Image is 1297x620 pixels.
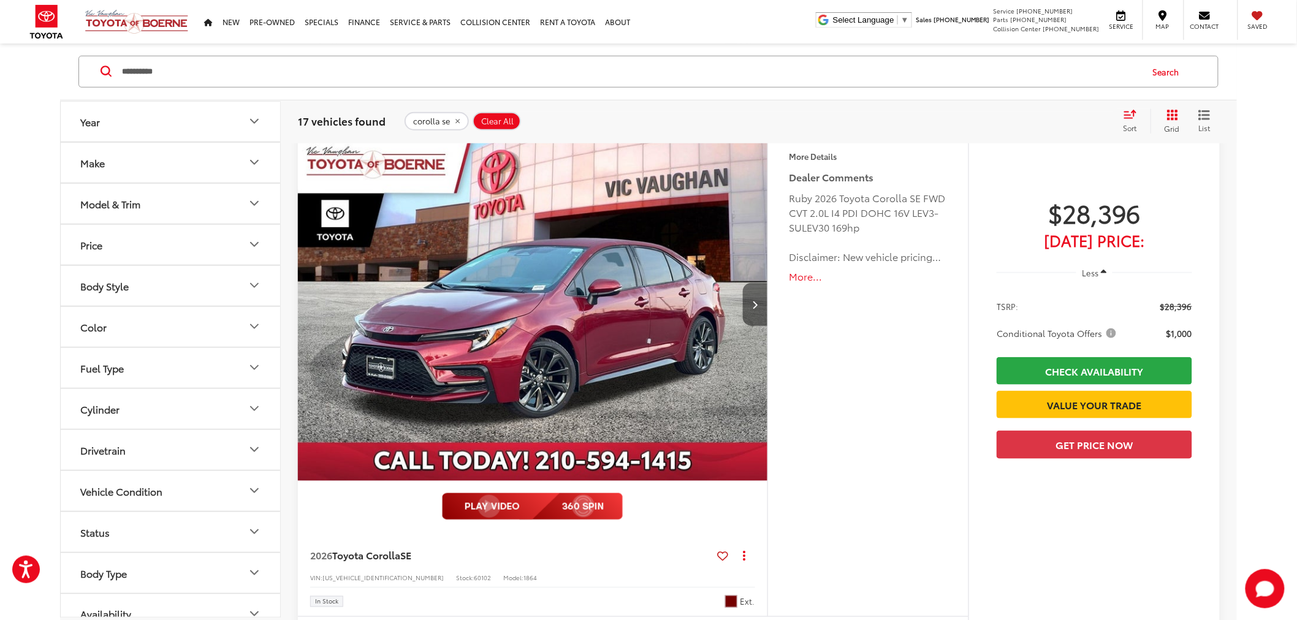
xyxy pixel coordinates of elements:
div: Body Style [80,279,129,291]
button: Body TypeBody Type [61,553,281,592]
div: Make [247,155,262,170]
button: List View [1189,109,1220,134]
span: Conditional Toyota Offers [997,327,1119,339]
div: Drivetrain [80,444,126,455]
span: Less [1082,267,1099,278]
div: Color [247,319,262,334]
div: Cylinder [247,401,262,416]
a: 2026 Toyota Corolla SE2026 Toyota Corolla SE2026 Toyota Corolla SE2026 Toyota Corolla SE [297,129,769,481]
span: Parts [994,15,1009,24]
div: Year [247,114,262,129]
span: $1,000 [1166,327,1192,339]
button: Model & TrimModel & Trim [61,183,281,223]
span: Service [994,6,1015,15]
span: [PHONE_NUMBER] [1017,6,1073,15]
span: dropdown dots [743,550,745,560]
span: Ext. [740,596,755,608]
button: Less [1076,262,1113,284]
button: ColorColor [61,306,281,346]
div: Vehicle Condition [247,483,262,498]
a: Value Your Trade [997,391,1192,418]
div: Year [80,115,100,127]
button: DrivetrainDrivetrain [61,429,281,469]
button: remove corolla%20se [405,112,469,130]
div: Status [80,526,110,537]
span: Map [1149,22,1176,31]
a: 2026Toyota CorollaSE [310,548,713,562]
span: Saved [1244,22,1271,31]
span: In Stock [315,599,338,605]
span: Select Language [833,15,894,25]
button: StatusStatus [61,512,281,551]
button: CylinderCylinder [61,388,281,428]
div: Model & Trim [247,196,262,211]
button: PricePrice [61,224,281,264]
svg: Start Chat [1246,569,1285,608]
button: Vehicle ConditionVehicle Condition [61,471,281,510]
span: [US_VEHICLE_IDENTIFICATION_NUMBER] [322,573,444,582]
span: Sales [916,15,932,24]
button: Fuel TypeFuel Type [61,347,281,387]
div: Price [80,238,102,250]
button: Search [1141,56,1197,87]
input: Search by Make, Model, or Keyword [121,57,1141,86]
span: Toyota Corolla [332,548,400,562]
button: Grid View [1151,109,1189,134]
span: [PHONE_NUMBER] [1011,15,1067,24]
span: $28,396 [997,197,1192,228]
span: Contact [1190,22,1219,31]
div: Status [247,524,262,539]
span: [PHONE_NUMBER] [1043,24,1100,33]
img: Vic Vaughan Toyota of Boerne [85,9,189,34]
button: Body StyleBody Style [61,265,281,305]
span: 2026 [310,548,332,562]
a: Select Language​ [833,15,909,25]
button: YearYear [61,101,281,141]
span: Service [1108,22,1135,31]
img: 2026 Toyota Corolla SE [297,129,769,482]
h4: More Details [789,152,947,161]
button: Select sort value [1117,109,1151,134]
span: Grid [1165,123,1180,134]
span: SE [400,548,411,562]
div: Body Type [80,567,127,578]
span: Stock: [456,573,474,582]
div: 2026 Toyota Corolla SE 0 [297,129,769,481]
div: Make [80,156,105,168]
div: Availability [80,608,131,619]
button: Conditional Toyota Offers [997,327,1120,339]
div: Color [80,320,107,332]
div: Body Type [247,565,262,580]
div: Price [247,237,262,252]
button: Toggle Chat Window [1246,569,1285,608]
span: ▼ [901,15,909,25]
div: Model & Trim [80,197,140,209]
span: Ruby Flare Pearl [725,595,737,608]
button: Actions [734,545,755,566]
div: Cylinder [80,403,120,414]
button: Get Price Now [997,431,1192,458]
button: Clear All [473,112,521,130]
span: Clear All [481,116,514,126]
span: $28,396 [1160,300,1192,312]
span: corolla se [413,116,450,126]
button: Next image [743,283,767,326]
span: VIN: [310,573,322,582]
div: Fuel Type [80,361,124,373]
span: 1864 [523,573,537,582]
div: Fuel Type [247,360,262,375]
div: Ruby 2026 Toyota Corolla SE FWD CVT 2.0L I4 PDI DOHC 16V LEV3-SULEV30 169hp Disclaimer: New vehic... [789,191,947,264]
div: Vehicle Condition [80,485,162,496]
span: [DATE] Price: [997,234,1192,246]
span: Collision Center [994,24,1041,33]
h5: Dealer Comments [789,170,947,184]
span: 17 vehicles found [298,113,386,128]
button: More... [789,270,947,284]
div: Body Style [247,278,262,293]
a: Check Availability [997,357,1192,385]
span: ​ [897,15,898,25]
span: TSRP: [997,300,1018,312]
span: 60102 [474,573,491,582]
div: Drivetrain [247,442,262,457]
